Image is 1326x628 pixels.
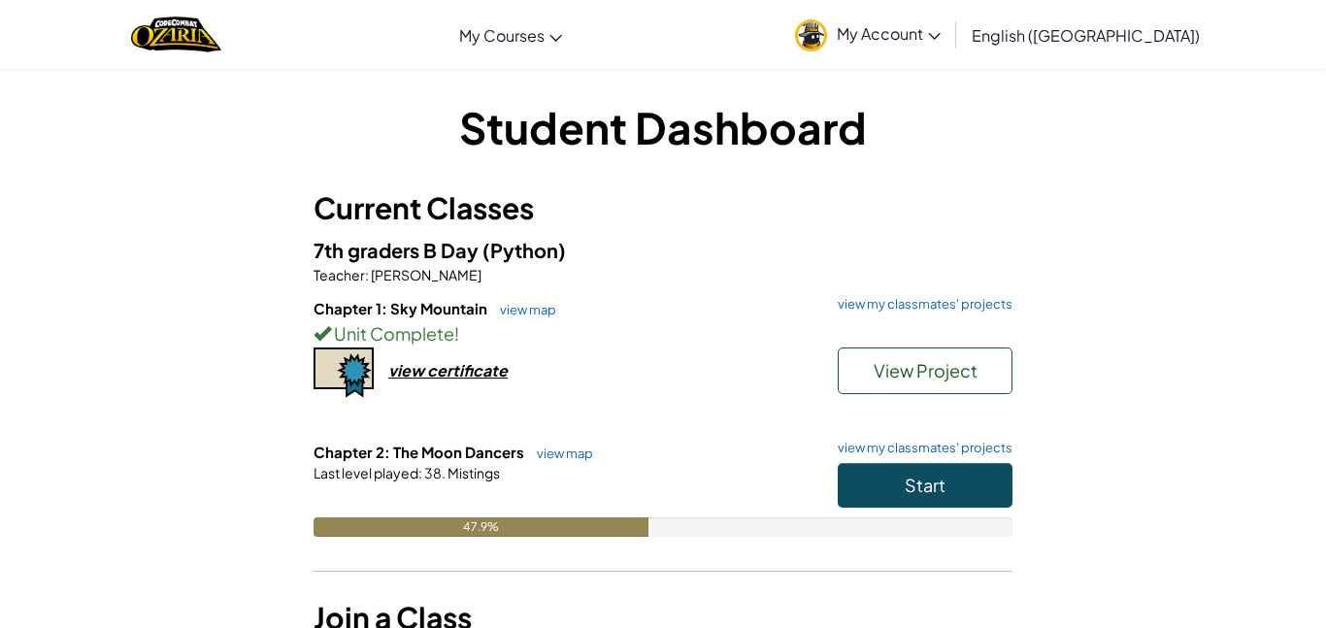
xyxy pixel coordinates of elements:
[365,266,369,283] span: :
[314,443,527,461] span: Chapter 2: The Moon Dancers
[388,360,508,380] div: view certificate
[314,347,374,398] img: certificate-icon.png
[314,360,508,380] a: view certificate
[314,238,482,262] span: 7th graders B Day
[490,302,556,317] a: view map
[482,238,566,262] span: (Python)
[905,474,945,496] span: Start
[331,322,454,345] span: Unit Complete
[454,322,459,345] span: !
[962,9,1210,61] a: English ([GEOGRAPHIC_DATA])
[828,442,1012,454] a: view my classmates' projects
[449,9,572,61] a: My Courses
[369,266,481,283] span: [PERSON_NAME]
[131,15,221,54] a: Ozaria by CodeCombat logo
[314,299,490,317] span: Chapter 1: Sky Mountain
[795,19,827,51] img: avatar
[785,4,950,65] a: My Account
[422,464,446,481] span: 38.
[131,15,221,54] img: Home
[837,23,941,44] span: My Account
[828,298,1012,311] a: view my classmates' projects
[838,463,1012,508] button: Start
[527,446,593,461] a: view map
[874,359,978,381] span: View Project
[838,347,1012,394] button: View Project
[314,97,1012,157] h1: Student Dashboard
[314,517,648,537] div: 47.9%
[459,25,545,46] span: My Courses
[314,266,365,283] span: Teacher
[314,464,418,481] span: Last level played
[314,186,1012,230] h3: Current Classes
[972,25,1200,46] span: English ([GEOGRAPHIC_DATA])
[418,464,422,481] span: :
[446,464,500,481] span: Mistings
